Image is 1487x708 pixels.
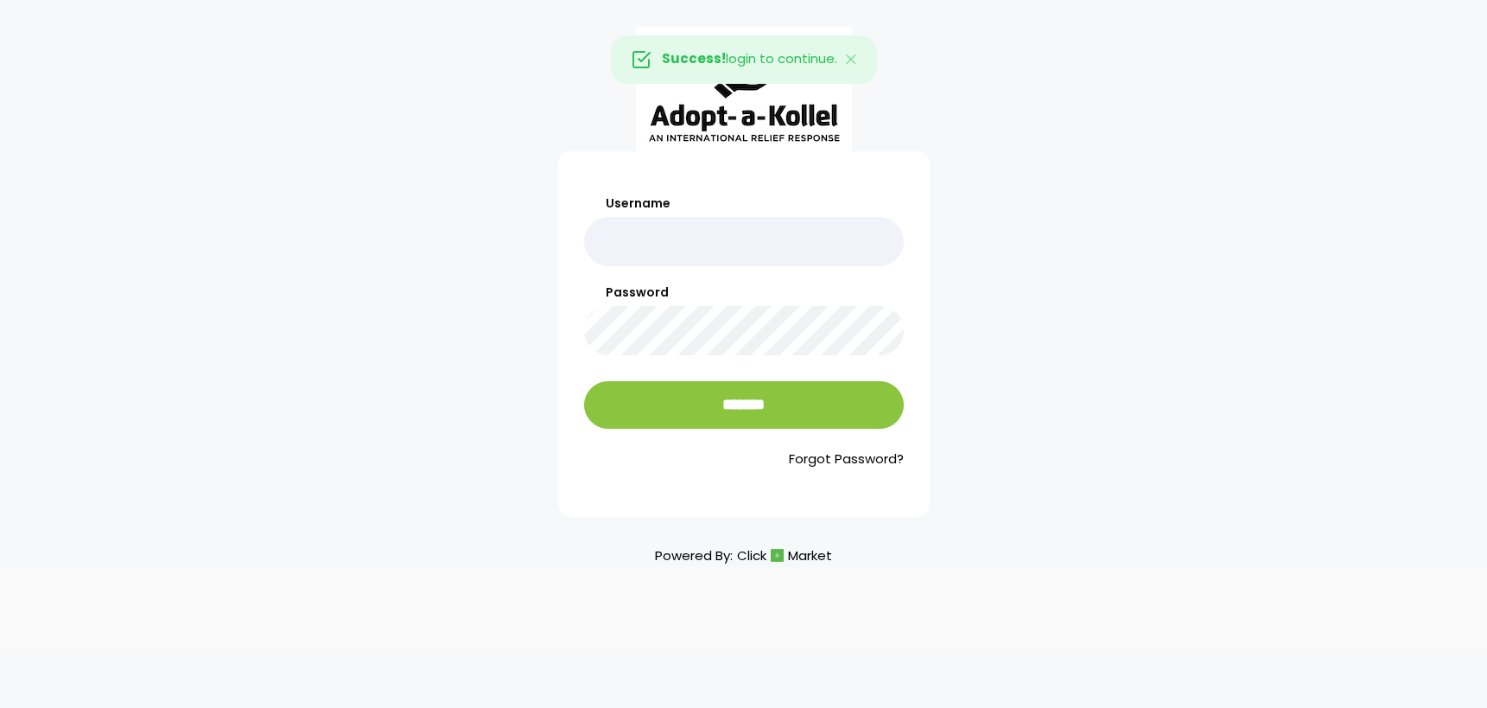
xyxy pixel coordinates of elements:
img: aak_logo_sm.jpeg [636,27,852,151]
a: ClickMarket [737,544,832,567]
img: cm_icon.png [771,549,784,562]
a: Forgot Password? [584,450,904,469]
label: Username [584,195,904,213]
p: Powered By: [655,544,832,567]
strong: Success! [662,49,726,67]
div: login to continue. [611,35,877,84]
label: Password [584,284,904,302]
button: Close [826,36,876,83]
